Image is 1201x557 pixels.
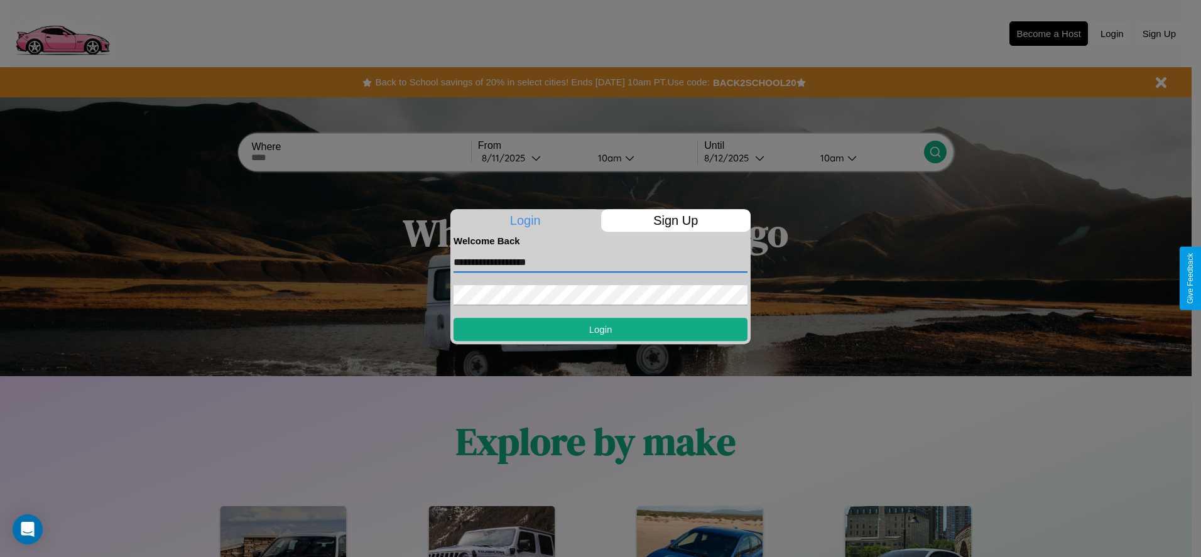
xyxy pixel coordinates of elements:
[450,209,600,232] p: Login
[454,235,747,246] h4: Welcome Back
[601,209,751,232] p: Sign Up
[454,318,747,341] button: Login
[13,514,43,544] div: Open Intercom Messenger
[1186,253,1195,304] div: Give Feedback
